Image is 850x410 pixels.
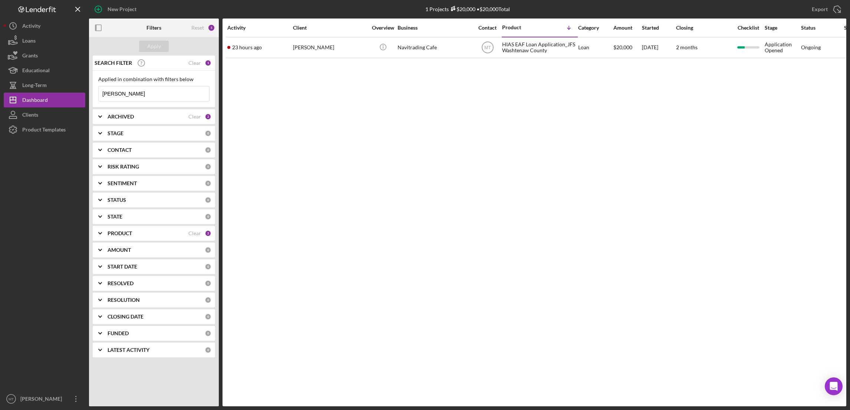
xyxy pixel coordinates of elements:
[191,25,204,31] div: Reset
[205,297,211,303] div: 0
[4,19,85,33] button: Activity
[205,147,211,153] div: 0
[19,391,67,408] div: [PERSON_NAME]
[22,122,66,139] div: Product Templates
[108,147,132,153] b: CONTACT
[205,130,211,137] div: 0
[108,347,149,353] b: LATEST ACTIVITY
[188,60,201,66] div: Clear
[449,6,475,12] div: $20,000
[22,19,40,35] div: Activity
[732,25,764,31] div: Checklist
[89,2,144,17] button: New Project
[205,230,211,237] div: 2
[188,230,201,236] div: Clear
[293,25,367,31] div: Client
[676,25,732,31] div: Closing
[108,247,131,253] b: AMOUNT
[804,2,846,17] button: Export
[4,93,85,107] button: Dashboard
[4,122,85,137] button: Product Templates
[4,78,85,93] button: Long-Term
[108,280,134,286] b: RESOLVED
[398,38,472,57] div: Navitrading Cafe
[369,25,397,31] div: Overview
[812,2,828,17] div: Export
[108,114,134,120] b: ARCHIVED
[208,24,215,31] div: 5
[474,25,501,31] div: Contact
[205,197,211,203] div: 0
[4,48,85,63] button: Grants
[4,391,85,406] button: MT[PERSON_NAME]
[22,93,48,109] div: Dashboard
[642,25,675,31] div: Started
[95,60,132,66] b: SEARCH FILTER
[108,214,122,220] b: STATE
[4,107,85,122] button: Clients
[825,377,843,395] div: Open Intercom Messenger
[801,44,821,50] div: Ongoing
[108,197,126,203] b: STATUS
[9,397,14,401] text: MT
[293,38,367,57] div: [PERSON_NAME]
[205,60,211,66] div: 1
[108,130,123,136] b: STAGE
[676,44,698,50] time: 2 months
[205,263,211,270] div: 0
[139,41,169,52] button: Apply
[22,78,47,94] div: Long-Term
[398,25,472,31] div: Business
[205,313,211,320] div: 0
[205,330,211,337] div: 0
[108,2,136,17] div: New Project
[108,230,132,236] b: PRODUCT
[22,107,38,124] div: Clients
[484,45,491,50] text: MT
[642,38,675,57] div: [DATE]
[98,76,210,82] div: Applied in combination with filters below
[22,33,36,50] div: Loans
[801,25,837,31] div: Status
[108,164,139,170] b: RISK RATING
[108,297,140,303] b: RESOLUTION
[425,6,510,12] div: 1 Projects • $20,000 Total
[578,25,613,31] div: Category
[108,330,129,336] b: FUNDED
[578,38,613,57] div: Loan
[205,163,211,170] div: 0
[205,180,211,187] div: 0
[205,347,211,353] div: 0
[108,314,144,320] b: CLOSING DATE
[108,264,137,270] b: START DATE
[108,180,137,186] b: SENTIMENT
[188,114,201,120] div: Clear
[232,44,262,50] time: 2025-09-11 18:54
[502,24,539,30] div: Product
[205,280,211,287] div: 0
[205,113,211,120] div: 2
[205,247,211,253] div: 0
[613,25,641,31] div: Amount
[22,63,50,80] div: Educational
[502,38,576,57] div: HIAS EAF Loan Application_JFS Washtenaw County
[205,213,211,220] div: 0
[4,33,85,48] button: Loans
[4,63,85,78] button: Educational
[146,25,161,31] b: Filters
[765,38,800,57] div: Application Opened
[227,25,292,31] div: Activity
[613,44,632,50] span: $20,000
[22,48,38,65] div: Grants
[147,41,161,52] div: Apply
[765,25,800,31] div: Stage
